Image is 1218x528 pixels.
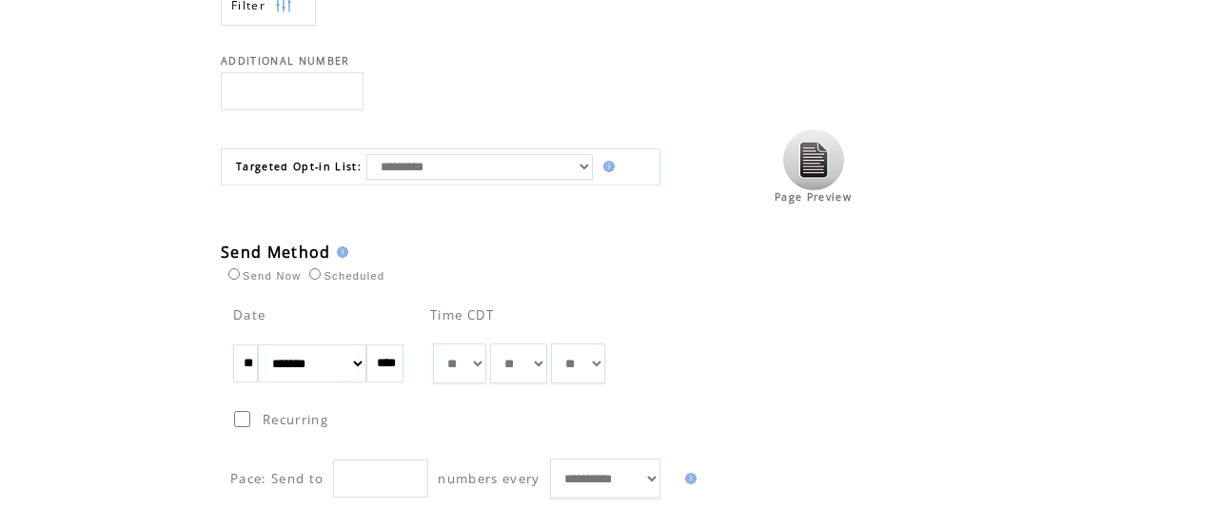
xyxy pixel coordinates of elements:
[331,246,348,258] img: help.gif
[304,270,384,282] label: Scheduled
[236,160,362,173] span: Targeted Opt-in List:
[230,470,324,487] span: Pace: Send to
[233,306,265,323] span: Date
[679,473,697,484] img: help.gif
[309,268,321,280] input: Scheduled
[783,181,844,192] a: Click to view the page preview
[221,242,331,263] span: Send Method
[598,161,615,172] img: help.gif
[224,270,301,282] label: Send Now
[263,411,328,428] span: Recurring
[221,54,350,68] span: ADDITIONAL NUMBER
[228,268,240,280] input: Send Now
[775,190,852,204] span: Page Preview
[438,470,540,487] span: numbers every
[430,306,495,323] span: Time CDT
[783,129,844,190] img: Click to view the page preview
